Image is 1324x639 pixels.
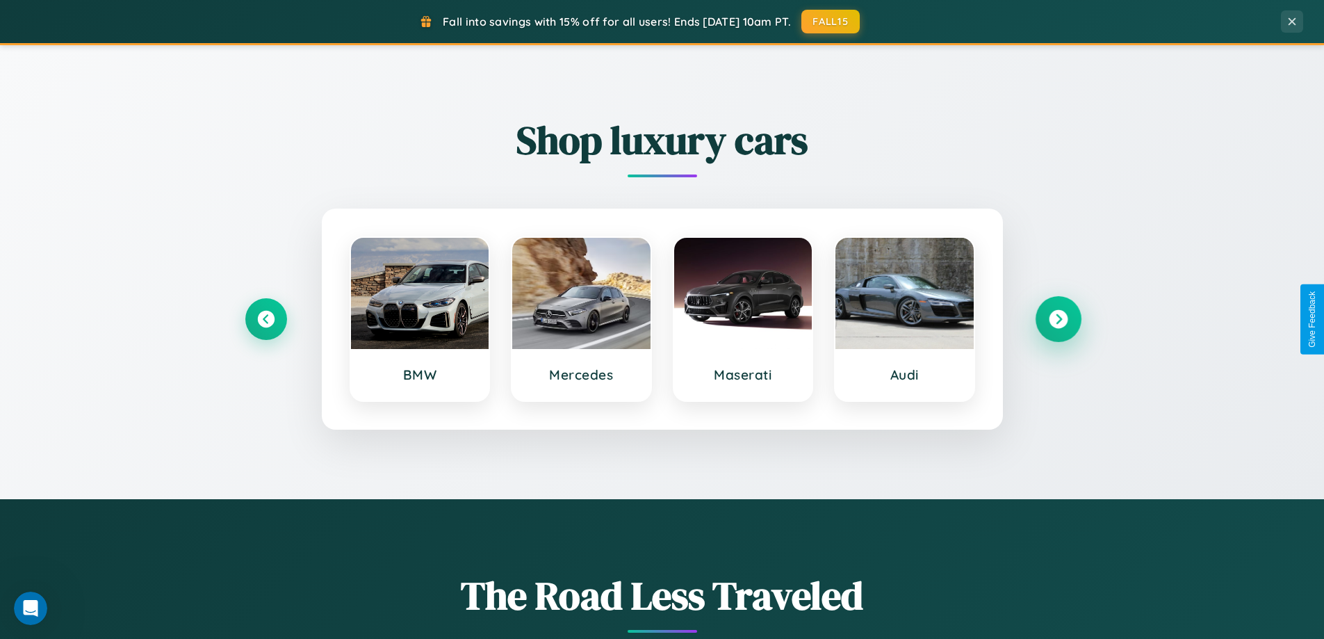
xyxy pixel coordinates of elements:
[1307,291,1317,348] div: Give Feedback
[443,15,791,29] span: Fall into savings with 15% off for all users! Ends [DATE] 10am PT.
[688,366,799,383] h3: Maserati
[14,592,47,625] iframe: Intercom live chat
[245,113,1079,167] h2: Shop luxury cars
[365,366,475,383] h3: BMW
[526,366,637,383] h3: Mercedes
[849,366,960,383] h3: Audi
[245,569,1079,622] h1: The Road Less Traveled
[801,10,860,33] button: FALL15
